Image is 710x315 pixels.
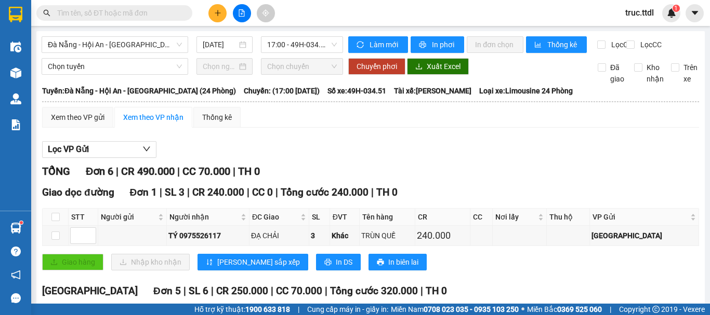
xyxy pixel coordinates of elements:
th: STT [69,209,98,226]
span: Loại xe: Limousine 24 Phòng [479,85,573,97]
th: Thu hộ [547,209,589,226]
span: In DS [336,256,352,268]
span: | [610,304,611,315]
span: CR 250.000 [216,285,268,297]
span: CC 70.000 [182,165,230,177]
div: 240.000 [417,228,468,243]
span: Lọc CC [636,39,663,50]
td: Đà Nẵng [590,226,699,246]
span: Chọn tuyến [48,59,182,74]
strong: 0369 525 060 [557,305,602,313]
span: In biên lai [388,256,418,268]
span: SL 6 [189,285,208,297]
input: 12/10/2025 [203,39,237,50]
span: | [247,186,249,198]
span: notification [11,270,21,280]
span: Đơn 6 [86,165,113,177]
span: Chọn chuyến [267,59,337,74]
img: logo-vxr [9,7,22,22]
img: warehouse-icon [10,93,21,104]
span: Làm mới [370,39,400,50]
span: TH 0 [426,285,447,297]
span: TH 0 [376,186,398,198]
strong: 1900 633 818 [245,305,290,313]
span: TH 0 [238,165,260,177]
span: aim [262,9,269,17]
span: printer [419,41,428,49]
strong: 0708 023 035 - 0935 103 250 [424,305,519,313]
div: Khác [332,230,358,241]
span: sort-ascending [206,258,213,267]
span: Tổng cước 240.000 [281,186,369,198]
span: CR 490.000 [121,165,175,177]
span: | [211,285,214,297]
img: warehouse-icon [10,42,21,52]
sup: 1 [20,221,23,224]
div: ĐẠ CHẢI [251,230,307,241]
th: ĐVT [330,209,360,226]
th: CC [470,209,493,226]
span: Đơn 5 [153,285,181,297]
span: printer [324,258,332,267]
span: caret-down [690,8,700,18]
button: printerIn biên lai [369,254,427,270]
span: printer [377,258,384,267]
span: CC 70.000 [276,285,322,297]
span: bar-chart [534,41,543,49]
span: Người nhận [169,211,239,223]
button: printerIn DS [316,254,361,270]
span: ĐC Giao [252,211,298,223]
div: TÝ 0975526117 [168,230,247,241]
button: bar-chartThống kê [526,36,587,53]
span: question-circle [11,246,21,256]
span: Đơn 1 [130,186,157,198]
span: Kho nhận [642,62,668,85]
span: sync [357,41,365,49]
span: CC 0 [252,186,273,198]
span: Đã giao [606,62,628,85]
span: download [415,63,423,71]
span: 17:00 - 49H-034.51 [267,37,337,52]
th: CR [415,209,470,226]
span: | [116,165,119,177]
span: Tổng cước 320.000 [330,285,418,297]
button: downloadNhập kho nhận [111,254,190,270]
span: In phơi [432,39,456,50]
span: | [160,186,162,198]
span: | [271,285,273,297]
button: sort-ascending[PERSON_NAME] sắp xếp [198,254,308,270]
span: CR 240.000 [192,186,244,198]
img: warehouse-icon [10,67,21,78]
input: Tìm tên, số ĐT hoặc mã đơn [57,7,180,19]
button: Lọc VP Gửi [42,141,156,158]
span: copyright [652,306,660,313]
span: down [142,145,151,153]
span: SL 3 [165,186,185,198]
span: file-add [238,9,245,17]
span: Tài xế: [PERSON_NAME] [394,85,471,97]
span: Nơi lấy [495,211,536,223]
input: Chọn ngày [203,61,237,72]
span: | [187,186,190,198]
span: Lọc CR [607,39,634,50]
span: | [371,186,374,198]
button: syncLàm mới [348,36,408,53]
span: | [275,186,278,198]
img: solution-icon [10,119,21,130]
span: | [298,304,299,315]
button: file-add [233,4,251,22]
span: message [11,293,21,303]
span: | [183,285,186,297]
span: 1 [674,5,678,12]
span: plus [214,9,221,17]
sup: 1 [673,5,680,12]
button: Chuyển phơi [348,58,405,75]
img: icon-new-feature [667,8,676,18]
span: Đà Nẵng - Hội An - Đà Lạt (24 Phòng) [48,37,182,52]
span: Thống kê [547,39,578,50]
span: Số xe: 49H-034.51 [327,85,386,97]
button: caret-down [686,4,704,22]
button: aim [257,4,275,22]
span: | [177,165,180,177]
span: Người gửi [101,211,156,223]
